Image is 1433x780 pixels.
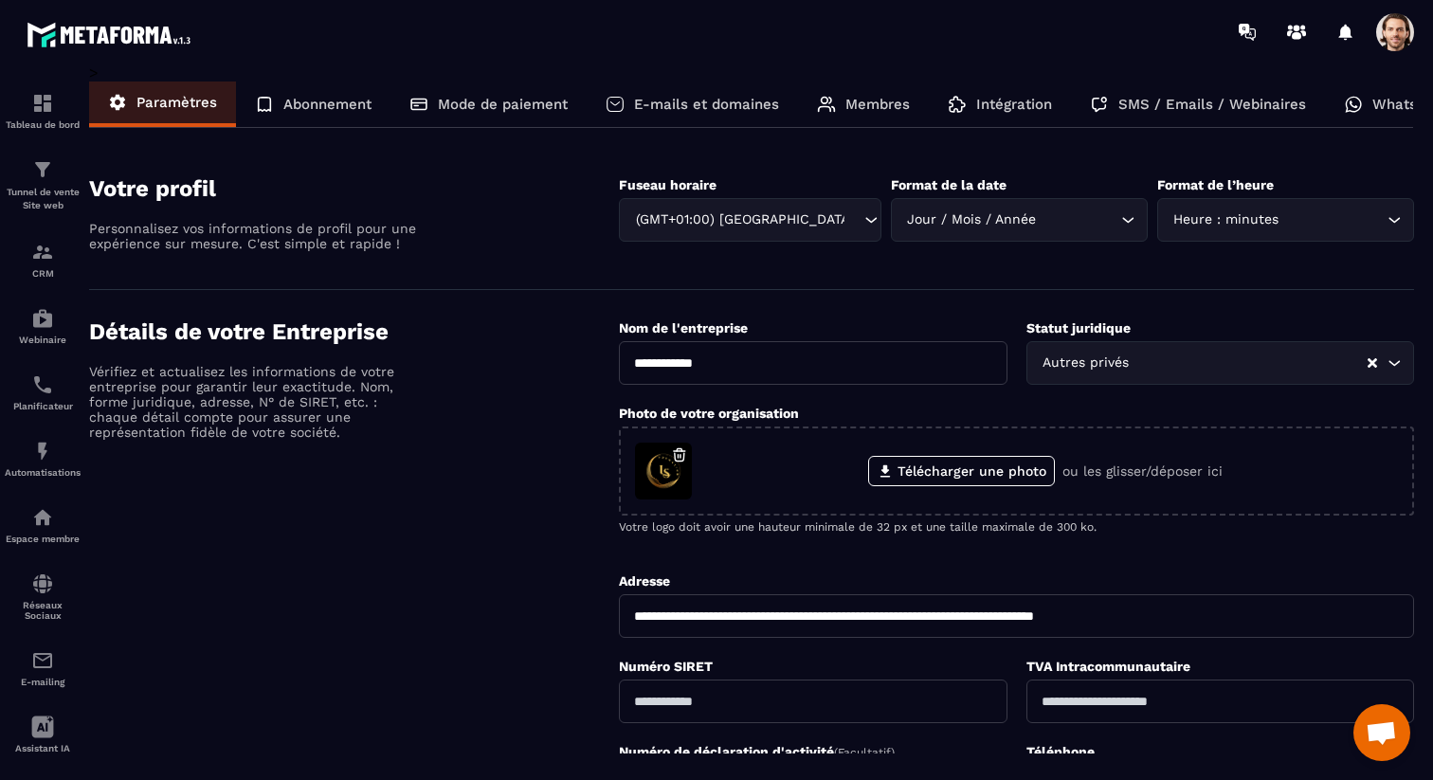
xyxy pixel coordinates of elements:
[619,573,670,589] label: Adresse
[891,198,1148,242] div: Search for option
[903,209,1041,230] span: Jour / Mois / Année
[89,221,421,251] p: Personnalisez vos informations de profil pour une expérience sur mesure. C'est simple et rapide !
[283,96,372,113] p: Abonnement
[619,406,799,421] label: Photo de votre organisation
[891,177,1007,192] label: Format de la date
[845,209,860,230] input: Search for option
[31,373,54,396] img: scheduler
[845,96,910,113] p: Membres
[31,92,54,115] img: formation
[1026,659,1190,674] label: TVA Intracommunautaire
[1353,704,1410,761] div: Ouvrir le chat
[27,17,197,52] img: logo
[619,198,881,242] div: Search for option
[89,175,619,202] h4: Votre profil
[1039,353,1134,373] span: Autres privés
[834,746,895,759] span: (Facultatif)
[31,158,54,181] img: formation
[31,506,54,529] img: automations
[5,701,81,768] a: Assistant IA
[5,144,81,227] a: formationformationTunnel de vente Site web
[5,600,81,621] p: Réseaux Sociaux
[5,426,81,492] a: automationsautomationsAutomatisations
[5,558,81,635] a: social-networksocial-networkRéseaux Sociaux
[5,534,81,544] p: Espace membre
[1170,209,1283,230] span: Heure : minutes
[619,320,748,336] label: Nom de l'entreprise
[5,78,81,144] a: formationformationTableau de bord
[5,186,81,212] p: Tunnel de vente Site web
[5,119,81,130] p: Tableau de bord
[31,241,54,263] img: formation
[5,227,81,293] a: formationformationCRM
[976,96,1052,113] p: Intégration
[1041,209,1116,230] input: Search for option
[31,307,54,330] img: automations
[868,456,1055,486] label: Télécharger une photo
[5,268,81,279] p: CRM
[1026,744,1095,759] label: Téléphone
[1062,463,1223,479] p: ou les glisser/déposer ici
[1368,356,1377,371] button: Clear Selected
[1157,198,1414,242] div: Search for option
[631,209,845,230] span: (GMT+01:00) [GEOGRAPHIC_DATA]
[5,467,81,478] p: Automatisations
[5,335,81,345] p: Webinaire
[5,743,81,753] p: Assistant IA
[136,94,217,111] p: Paramètres
[634,96,779,113] p: E-mails et domaines
[5,359,81,426] a: schedulerschedulerPlanificateur
[1026,341,1414,385] div: Search for option
[1157,177,1274,192] label: Format de l’heure
[89,364,421,440] p: Vérifiez et actualisez les informations de votre entreprise pour garantir leur exactitude. Nom, f...
[5,635,81,701] a: emailemailE-mailing
[438,96,568,113] p: Mode de paiement
[31,649,54,672] img: email
[619,177,716,192] label: Fuseau horaire
[89,318,619,345] h4: Détails de votre Entreprise
[1134,353,1366,373] input: Search for option
[619,520,1414,534] p: Votre logo doit avoir une hauteur minimale de 32 px et une taille maximale de 300 ko.
[31,572,54,595] img: social-network
[619,744,895,759] label: Numéro de déclaration d'activité
[5,401,81,411] p: Planificateur
[619,659,713,674] label: Numéro SIRET
[1026,320,1131,336] label: Statut juridique
[5,492,81,558] a: automationsautomationsEspace membre
[5,677,81,687] p: E-mailing
[1283,209,1383,230] input: Search for option
[1118,96,1306,113] p: SMS / Emails / Webinaires
[5,293,81,359] a: automationsautomationsWebinaire
[31,440,54,463] img: automations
